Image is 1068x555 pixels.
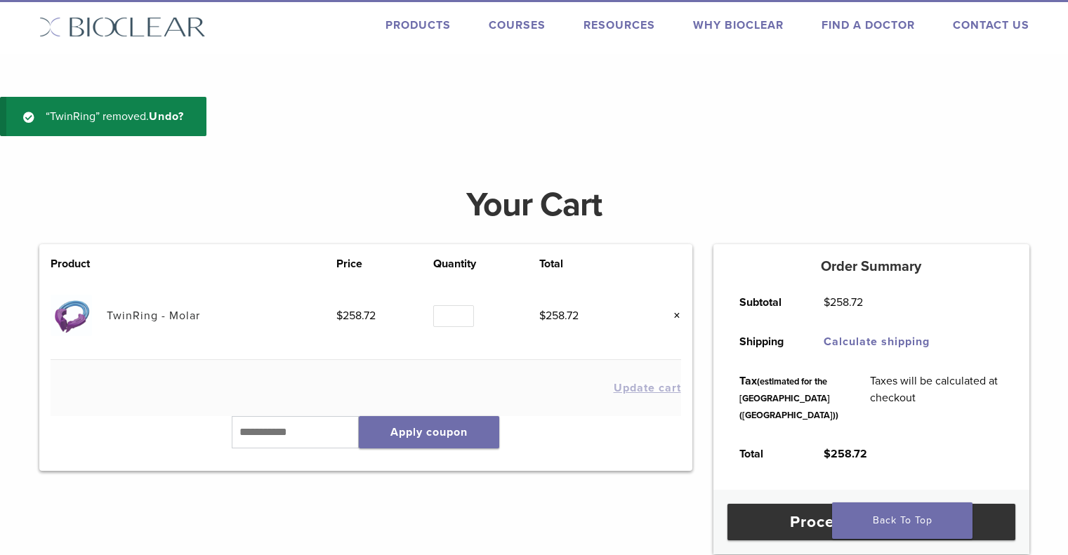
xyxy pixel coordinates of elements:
[739,376,838,421] small: (estimated for the [GEOGRAPHIC_DATA] ([GEOGRAPHIC_DATA]))
[39,17,206,37] img: Bioclear
[433,255,539,272] th: Quantity
[584,18,655,32] a: Resources
[149,109,184,123] a: Undo?
[855,361,1019,434] td: Taxes will be calculated at checkout
[724,322,808,361] th: Shipping
[539,309,579,323] bdi: 258.72
[51,295,92,336] img: TwinRing - Molar
[385,18,451,32] a: Products
[614,382,681,394] button: Update cart
[359,416,499,448] button: Apply coupon
[724,434,808,474] th: Total
[724,361,855,434] th: Tax
[539,255,636,272] th: Total
[824,335,930,349] a: Calculate shipping
[822,18,915,32] a: Find A Doctor
[824,447,867,461] bdi: 258.72
[336,309,376,323] bdi: 258.72
[832,502,973,539] a: Back To Top
[693,18,784,32] a: Why Bioclear
[824,447,831,461] span: $
[336,309,343,323] span: $
[824,295,863,309] bdi: 258.72
[724,283,808,322] th: Subtotal
[824,295,830,309] span: $
[727,504,1015,540] a: Proceed to checkout
[107,309,200,323] a: TwinRing - Molar
[336,255,433,272] th: Price
[953,18,1029,32] a: Contact Us
[489,18,546,32] a: Courses
[51,255,107,272] th: Product
[539,309,546,323] span: $
[663,307,681,325] a: Remove this item
[713,258,1029,275] h5: Order Summary
[29,188,1040,222] h1: Your Cart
